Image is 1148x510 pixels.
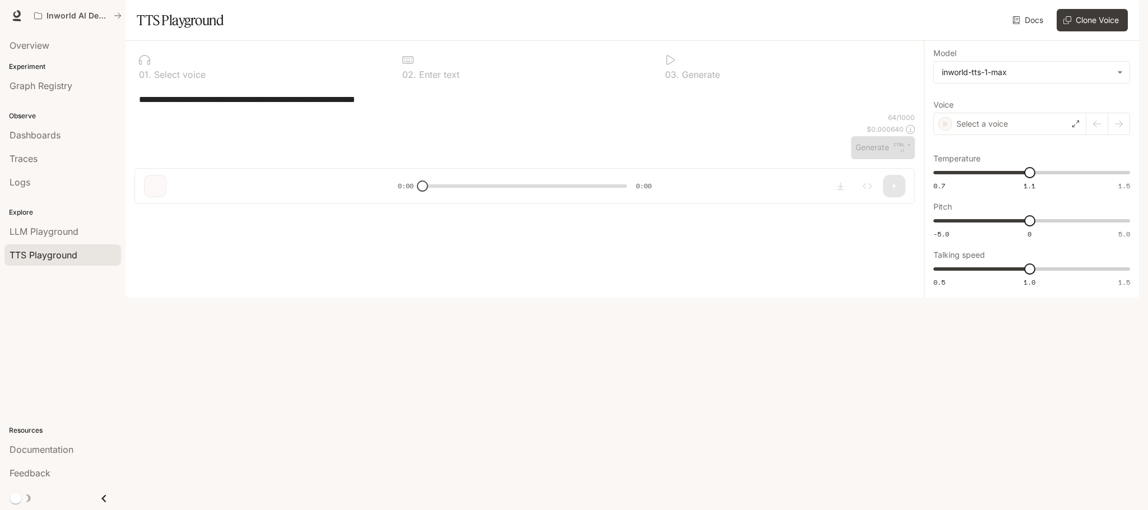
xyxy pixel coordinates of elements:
span: 5.0 [1118,229,1130,239]
span: 0.5 [933,277,945,287]
p: 0 1 . [139,70,151,79]
p: Select voice [151,70,206,79]
button: Clone Voice [1057,9,1128,31]
button: All workspaces [29,4,127,27]
span: 1.0 [1024,277,1035,287]
p: $ 0.000640 [867,124,904,134]
p: Temperature [933,155,980,163]
p: 64 / 1000 [888,113,915,122]
p: Generate [679,70,720,79]
span: 1.5 [1118,181,1130,191]
div: inworld-tts-1-max [942,67,1112,78]
span: 0 [1028,229,1031,239]
span: -5.0 [933,229,949,239]
p: Model [933,49,956,57]
div: inworld-tts-1-max [934,62,1130,83]
span: 1.1 [1024,181,1035,191]
p: Inworld AI Demos [47,11,109,21]
p: 0 2 . [402,70,416,79]
p: Select a voice [956,118,1008,129]
span: 0.7 [933,181,945,191]
p: 0 3 . [665,70,679,79]
a: Docs [1010,9,1048,31]
span: 1.5 [1118,277,1130,287]
p: Enter text [416,70,459,79]
p: Pitch [933,203,952,211]
h1: TTS Playground [137,9,224,31]
p: Talking speed [933,251,985,259]
p: Voice [933,101,954,109]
